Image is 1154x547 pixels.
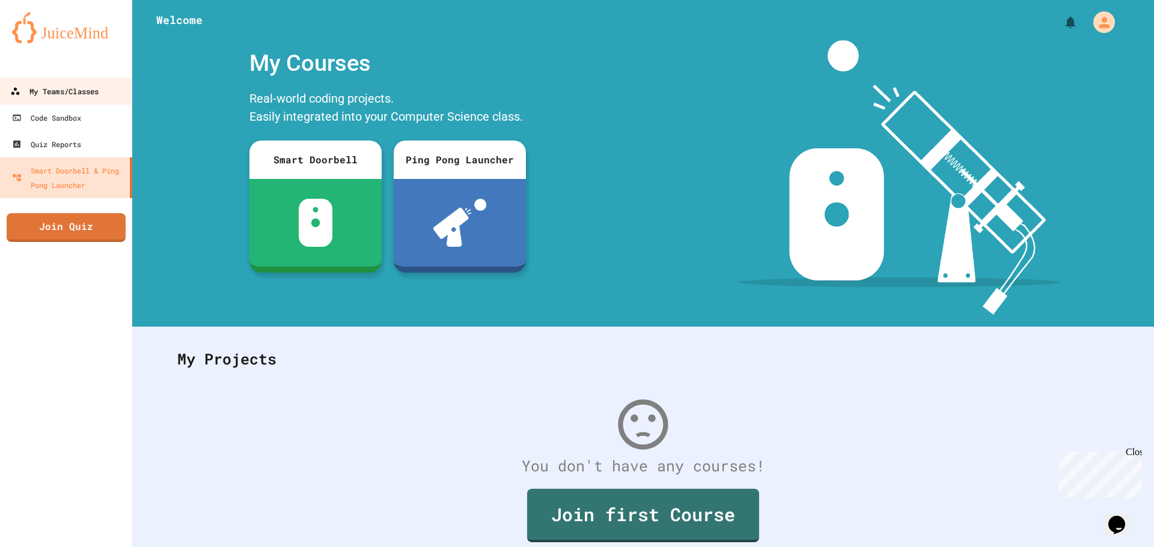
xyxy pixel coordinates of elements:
[12,137,81,151] div: Quiz Reports
[10,84,99,99] div: My Teams/Classes
[1054,447,1142,498] iframe: chat widget
[165,455,1121,477] div: You don't have any courses!
[1104,499,1142,535] iframe: chat widget
[1041,12,1081,32] div: My Notifications
[12,163,125,192] div: Smart Doorbell & Ping Pong Launcher
[433,199,487,247] img: ppl-with-ball.png
[1081,8,1118,36] div: My Account
[527,489,759,542] a: Join first Course
[243,40,532,86] div: My Courses
[243,86,532,131] div: Real-world coding projects. Easily integrated into your Computer Science class.
[737,40,1060,315] img: banner-image-my-projects.png
[7,213,126,242] a: Join Quiz
[299,199,333,247] img: sdb-white.svg
[12,110,81,125] div: Code Sandbox
[12,12,120,43] img: logo-orange.svg
[5,5,83,76] div: Chat with us now!Close
[394,141,526,179] div: Ping Pong Launcher
[249,141,382,179] div: Smart Doorbell
[165,336,1121,382] div: My Projects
